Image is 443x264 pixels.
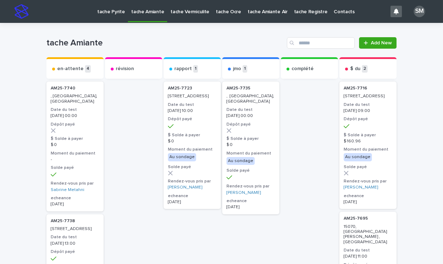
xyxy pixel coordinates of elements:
[227,107,275,113] h3: Date du test
[193,65,198,73] p: 1
[344,254,392,259] p: [DATE] 11:00
[51,234,99,240] h3: Date du test
[51,122,99,127] h3: Dépôt payé
[227,86,275,91] p: AM25-7735
[51,187,84,192] a: Sabrine Metahni
[227,113,275,118] p: [DATE] 00:00
[51,241,99,246] p: [DATE] 13:00
[168,116,216,122] h3: Dépôt payé
[350,66,360,72] p: $ du
[227,198,275,204] h3: echeance
[227,151,275,156] h3: Moment du paiement
[344,139,392,144] p: $ 160.96
[46,38,284,48] h1: tache Amiante
[227,142,275,147] p: $ 0
[227,94,275,104] p: , [GEOGRAPHIC_DATA], [GEOGRAPHIC_DATA]
[233,66,241,72] p: jmo
[344,102,392,108] h3: Date du test
[168,179,216,184] h3: Rendez-vous pris par
[414,6,425,17] div: SM
[227,136,275,142] h3: $ Solde à payer
[51,136,99,142] h3: $ Solde à payer
[362,65,368,73] p: 2
[344,179,392,184] h3: Rendez-vous pris par
[51,151,99,156] h3: Moment du paiement
[344,108,392,113] p: [DATE] 09:00
[344,86,392,91] p: AM25-7716
[51,86,99,91] p: AM25-7740
[164,82,221,209] a: AM25-7723 [STREET_ADDRESS]Date du test[DATE] 10:00Dépôt payé$ Solde à payer$ 0Moment du paiementA...
[14,4,29,19] img: stacker-logo-s-only.png
[168,185,202,190] a: [PERSON_NAME]
[344,185,378,190] a: [PERSON_NAME]
[51,195,99,201] h3: echeance
[227,205,275,210] p: [DATE]
[51,142,99,147] p: $ 0
[51,181,99,186] h3: Rendez-vous pris par
[292,66,314,72] p: complété
[344,193,392,199] h3: echeance
[51,219,99,224] p: AM25-7738
[51,249,99,255] h3: Dépôt payé
[344,94,392,99] p: [STREET_ADDRESS]
[344,248,392,253] h3: Date du test
[344,116,392,122] h3: Dépôt payé
[168,108,216,113] p: [DATE] 10:00
[116,66,134,72] p: révision
[51,157,99,162] p: -
[344,200,392,205] p: [DATE]
[359,37,397,49] a: Add New
[85,65,91,73] p: 4
[287,37,355,49] input: Search
[51,107,99,113] h3: Date du test
[227,157,255,165] div: Au sondage
[168,86,216,91] p: AM25-7723
[344,147,392,152] h3: Moment du paiement
[168,200,216,205] p: [DATE]
[168,153,196,161] div: Au sondage
[51,165,99,171] h3: Solde payé
[57,66,84,72] p: en-attente
[227,168,275,173] h3: Solde payé
[227,184,275,189] h3: Rendez-vous pris par
[344,164,392,170] h3: Solde payé
[168,193,216,199] h3: echeance
[51,226,99,231] p: [STREET_ADDRESS]
[222,82,279,214] a: AM25-7735 , [GEOGRAPHIC_DATA], [GEOGRAPHIC_DATA]Date du test[DATE] 00:00Dépôt payé$ Solde à payer...
[51,94,99,104] p: , [GEOGRAPHIC_DATA], [GEOGRAPHIC_DATA]
[168,147,216,152] h3: Moment du paiement
[51,202,99,207] p: [DATE]
[168,132,216,138] h3: $ Solde à payer
[344,132,392,138] h3: $ Solde à payer
[339,82,397,209] a: AM25-7716 [STREET_ADDRESS]Date du test[DATE] 09:00Dépôt payé$ Solde à payer$ 160.96Moment du paie...
[227,122,275,127] h3: Dépôt payé
[168,139,216,144] p: $ 0
[168,164,216,170] h3: Solde payé
[168,94,216,99] p: [STREET_ADDRESS]
[51,113,99,118] p: [DATE] 00:00
[174,66,192,72] p: rapport
[46,82,104,211] a: AM25-7740 , [GEOGRAPHIC_DATA], [GEOGRAPHIC_DATA]Date du test[DATE] 00:00Dépôt payé$ Solde à payer...
[344,216,392,221] p: AM25-7695
[371,40,392,45] span: Add New
[168,102,216,108] h3: Date du test
[344,153,372,161] div: Au sondage
[227,190,261,195] a: [PERSON_NAME]
[344,224,392,245] p: 15070, [GEOGRAPHIC_DATA][PERSON_NAME] , [GEOGRAPHIC_DATA]
[243,65,247,73] p: 1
